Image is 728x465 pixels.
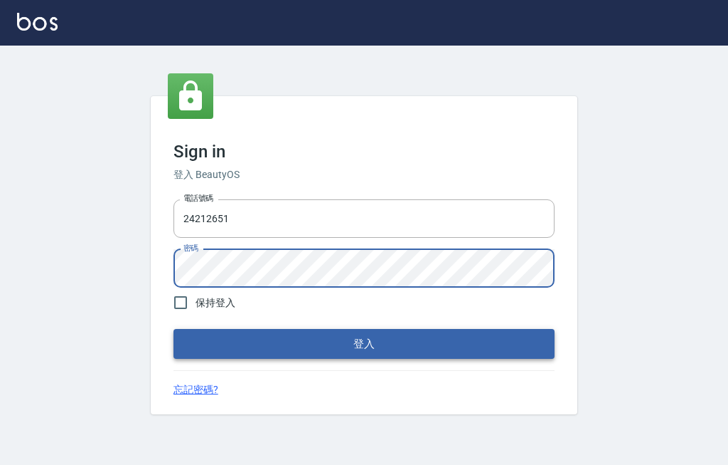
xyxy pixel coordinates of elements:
a: 忘記密碼? [173,382,218,397]
label: 密碼 [183,243,198,254]
span: 保持登入 [196,296,235,310]
h3: Sign in [173,142,555,162]
h6: 登入 BeautyOS [173,167,555,182]
button: 登入 [173,329,555,359]
label: 電話號碼 [183,193,213,204]
img: Logo [17,13,58,31]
